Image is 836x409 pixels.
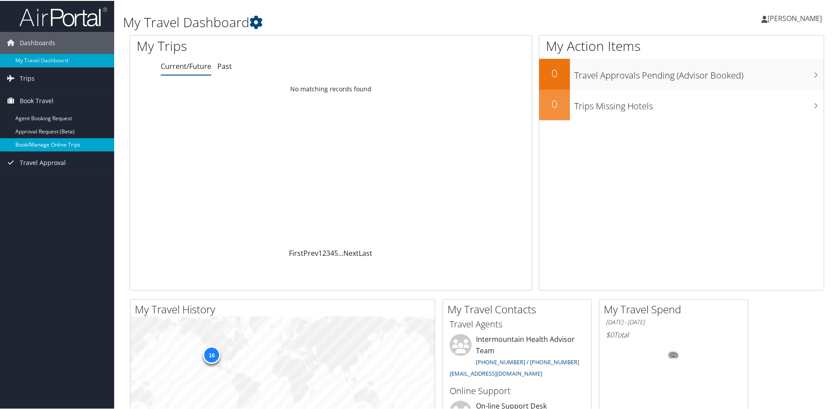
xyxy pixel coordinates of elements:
span: [PERSON_NAME] [768,13,822,22]
h2: My Travel History [135,301,435,316]
span: Travel Approval [20,151,66,173]
h3: Online Support [450,384,585,396]
a: 1 [318,248,322,257]
a: 5 [334,248,338,257]
span: … [338,248,343,257]
h2: My Travel Contacts [447,301,591,316]
h1: My Travel Dashboard [123,12,595,31]
a: [EMAIL_ADDRESS][DOMAIN_NAME] [450,369,542,377]
a: [PHONE_NUMBER] / [PHONE_NUMBER] [476,357,579,365]
a: 4 [330,248,334,257]
a: 0Travel Approvals Pending (Advisor Booked) [539,58,824,89]
td: No matching records found [130,80,532,96]
a: 3 [326,248,330,257]
h2: 0 [539,96,570,111]
a: Last [359,248,372,257]
h3: Travel Approvals Pending (Advisor Booked) [574,64,824,81]
h1: My Trips [137,36,358,54]
a: 2 [322,248,326,257]
div: 16 [203,345,220,363]
span: Book Travel [20,89,54,111]
a: Current/Future [161,61,211,70]
span: $0 [606,329,614,339]
li: Intermountain Health Advisor Team [445,333,589,380]
a: 0Trips Missing Hotels [539,89,824,119]
a: Prev [303,248,318,257]
a: Past [217,61,232,70]
span: Trips [20,67,35,89]
h3: Trips Missing Hotels [574,95,824,111]
h2: 0 [539,65,570,80]
h1: My Action Items [539,36,824,54]
h6: Total [606,329,741,339]
tspan: 0% [670,352,677,357]
h3: Travel Agents [450,317,585,330]
h6: [DATE] - [DATE] [606,317,741,326]
a: [PERSON_NAME] [761,4,831,31]
h2: My Travel Spend [604,301,748,316]
span: Dashboards [20,31,55,53]
a: Next [343,248,359,257]
img: airportal-logo.png [19,6,107,26]
a: First [289,248,303,257]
